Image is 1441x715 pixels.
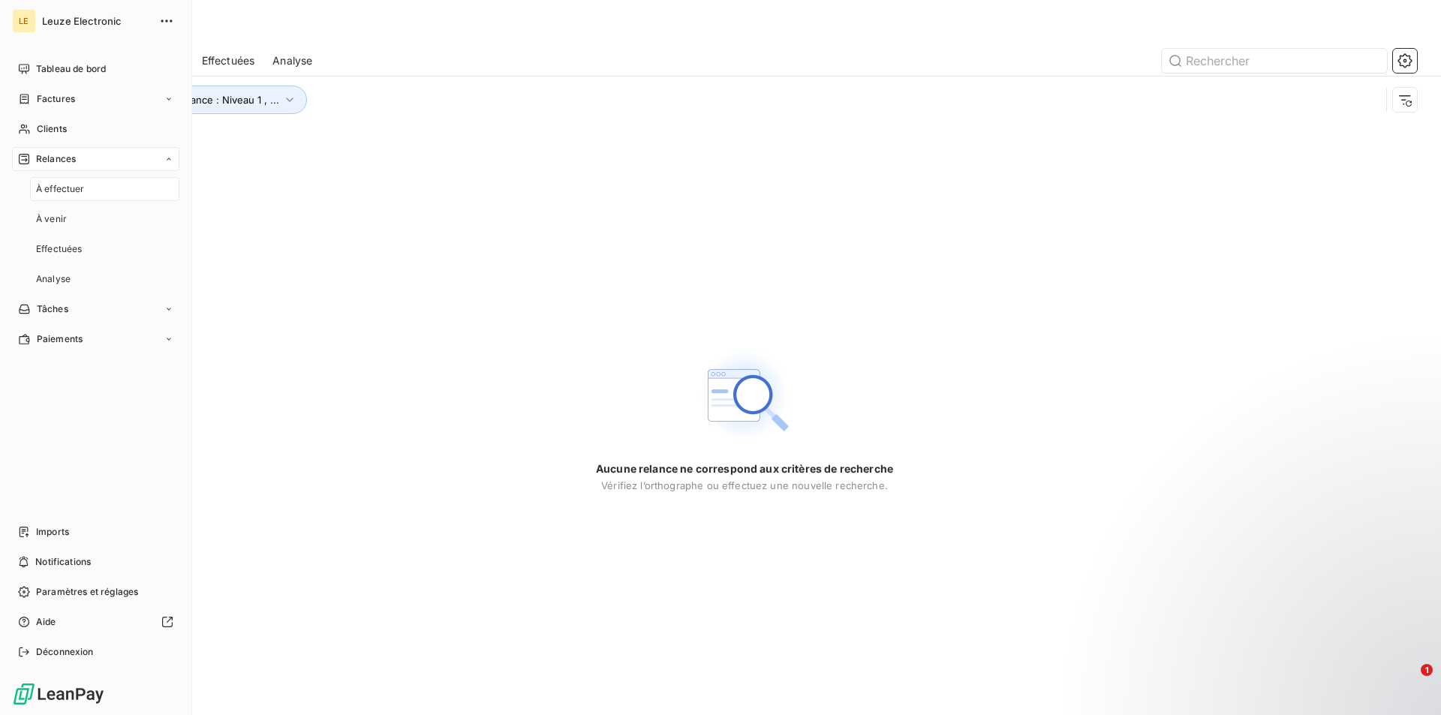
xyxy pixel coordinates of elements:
[128,94,279,106] span: Niveau de relance : Niveau 1 , ...
[1141,569,1441,674] iframe: Intercom notifications message
[1390,664,1426,700] iframe: Intercom live chat
[36,212,67,226] span: À venir
[36,525,69,539] span: Imports
[272,53,312,68] span: Analyse
[12,9,36,33] div: LE
[107,86,307,114] button: Niveau de relance : Niveau 1 , ...
[36,242,83,256] span: Effectuées
[36,152,76,166] span: Relances
[596,461,893,476] span: Aucune relance ne correspond aux critères de recherche
[36,272,71,286] span: Analyse
[12,610,179,634] a: Aide
[12,682,105,706] img: Logo LeanPay
[37,122,67,136] span: Clients
[202,53,255,68] span: Effectuées
[35,555,91,569] span: Notifications
[601,479,888,491] span: Vérifiez l’orthographe ou effectuez une nouvelle recherche.
[36,585,138,599] span: Paramètres et réglages
[1421,664,1433,676] span: 1
[36,645,94,659] span: Déconnexion
[36,182,85,196] span: À effectuer
[37,332,83,346] span: Paiements
[36,62,106,76] span: Tableau de bord
[37,92,75,106] span: Factures
[37,302,68,316] span: Tâches
[696,347,793,443] img: Empty state
[36,615,56,629] span: Aide
[1162,49,1387,73] input: Rechercher
[42,15,150,27] span: Leuze Electronic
